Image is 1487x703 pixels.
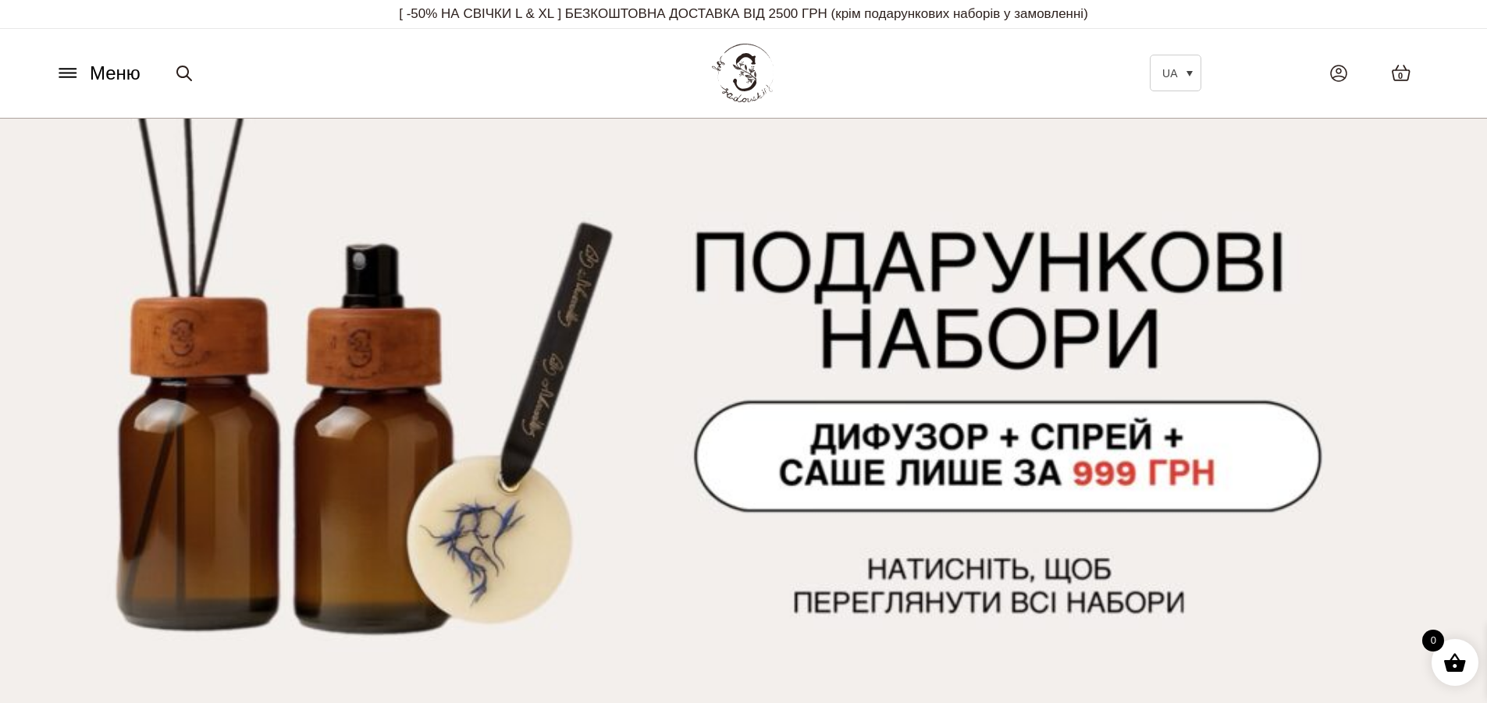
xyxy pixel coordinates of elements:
[90,59,141,87] span: Меню
[712,44,774,102] img: BY SADOVSKIY
[1398,69,1403,83] span: 0
[1422,630,1444,652] span: 0
[1162,67,1177,80] span: UA
[1375,48,1427,98] a: 0
[51,59,145,88] button: Меню
[1150,55,1201,91] a: UA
